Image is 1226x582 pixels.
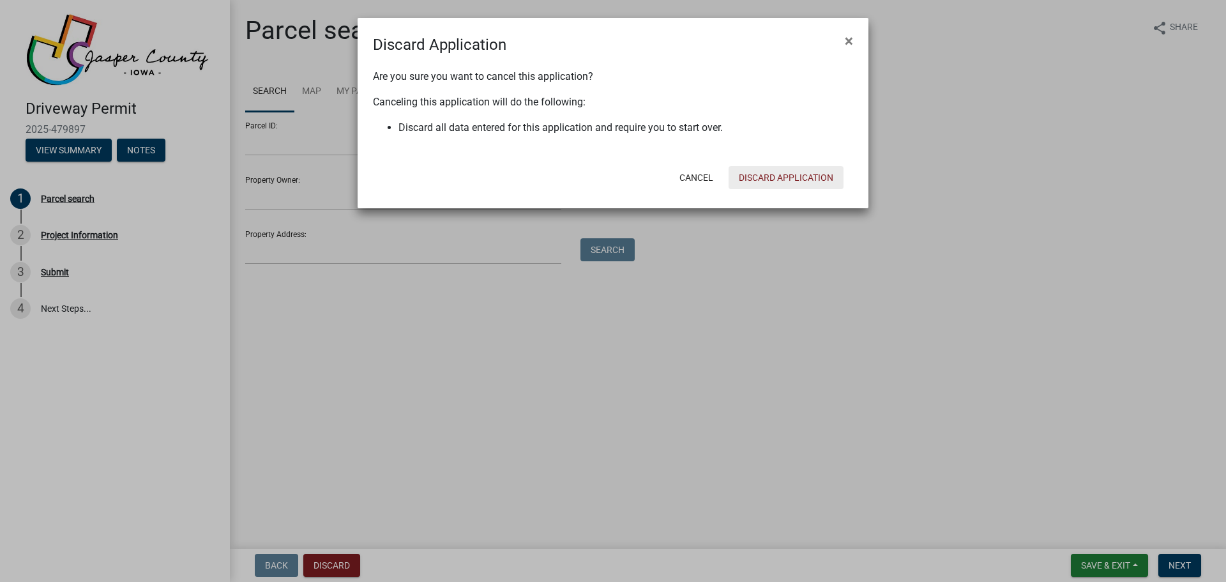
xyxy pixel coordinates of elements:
p: Are you sure you want to cancel this application? [373,69,853,84]
button: Discard Application [729,166,844,189]
p: Canceling this application will do the following: [373,95,853,110]
button: Cancel [669,166,723,189]
button: Close [835,23,863,59]
h4: Discard Application [373,33,506,56]
li: Discard all data entered for this application and require you to start over. [398,120,853,135]
span: × [845,32,853,50]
